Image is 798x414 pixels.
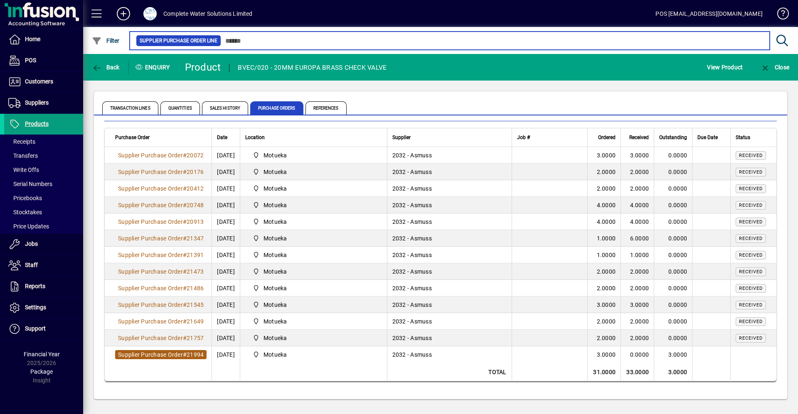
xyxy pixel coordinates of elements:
button: Close [758,60,791,75]
span: Motueka [264,284,287,292]
a: Knowledge Base [771,2,788,29]
span: Received [739,186,763,191]
td: [DATE] [212,313,240,330]
span: 20412 [187,185,204,192]
td: [DATE] [212,247,240,263]
a: Price Updates [4,219,83,233]
span: # [183,152,187,159]
span: Motueka [249,217,377,227]
span: 20913 [187,218,204,225]
span: Transfers [8,152,38,159]
span: Received [739,319,763,324]
td: 0.0000 [654,313,692,330]
span: Job # [517,133,530,142]
td: 2.0000 [621,280,654,296]
span: Motueka [249,200,377,210]
td: 2.0000 [621,313,654,330]
span: Motueka [264,151,287,159]
span: Supplier Purchase Order [118,318,183,325]
span: Status [736,133,750,142]
app-page-header-button: Close enquiry [751,60,798,75]
div: Status [736,133,766,142]
span: Motueka [249,267,377,277]
span: Motueka [264,301,287,309]
a: Supplier Purchase Order#21649 [115,317,207,326]
td: [DATE] [212,346,240,363]
span: Received [739,302,763,308]
span: Received [739,336,763,341]
span: 21486 [187,285,204,292]
span: # [183,235,187,242]
td: 0.0000 [654,213,692,230]
span: Customers [25,78,53,85]
span: Financial Year [24,351,60,358]
a: POS [4,50,83,71]
span: # [183,169,187,175]
div: Enquiry [129,61,179,74]
td: 2032 - Asmuss [387,197,512,213]
td: 1.0000 [587,247,621,263]
span: 21757 [187,335,204,341]
td: 4.0000 [621,213,654,230]
span: Motueka [264,251,287,259]
span: Received [739,219,763,225]
div: Complete Water Solutions Limited [163,7,253,20]
span: Received [739,169,763,175]
span: Write Offs [8,167,39,173]
span: # [183,218,187,225]
span: Transaction Lines [102,101,158,115]
td: [DATE] [212,263,240,280]
span: # [183,268,187,275]
td: 2032 - Asmuss [387,346,512,363]
td: 2032 - Asmuss [387,330,512,346]
td: 0.0000 [654,330,692,346]
td: 0.0000 [654,230,692,247]
div: POS [EMAIL_ADDRESS][DOMAIN_NAME] [655,7,763,20]
a: Suppliers [4,93,83,113]
td: 0.0000 [654,180,692,197]
span: Received [739,153,763,158]
td: 3.0000 [621,147,654,164]
a: Supplier Purchase Order#20913 [115,217,207,226]
a: Home [4,29,83,50]
span: 21473 [187,268,204,275]
span: # [183,318,187,325]
td: 0.0000 [654,296,692,313]
span: Supplier Purchase Order Line [140,37,217,45]
span: Supplier Purchase Order [118,235,183,242]
span: # [183,252,187,258]
td: 2032 - Asmuss [387,180,512,197]
td: 4.0000 [587,197,621,213]
button: Profile [137,6,163,21]
td: 4.0000 [621,197,654,213]
span: Supplier Purchase Order [118,169,183,175]
td: 2.0000 [621,180,654,197]
span: Motueka [249,167,377,177]
td: 2.0000 [587,164,621,180]
span: Reports [25,283,45,289]
span: Receipts [8,138,35,145]
td: 2032 - Asmuss [387,230,512,247]
span: # [183,285,187,292]
div: Supplier [392,133,507,142]
a: Supplier Purchase Order#20072 [115,151,207,160]
span: Supplier Purchase Order [118,218,183,225]
td: 0.0000 [621,346,654,363]
div: Due Date [697,133,725,142]
span: Price Updates [8,223,49,230]
span: # [183,185,187,192]
span: Motueka [264,267,287,276]
span: References [305,101,347,115]
div: Date [217,133,235,142]
td: 1.0000 [621,247,654,263]
span: Motueka [264,218,287,226]
span: Supplier [392,133,411,142]
span: # [183,351,187,358]
span: Back [92,64,120,71]
span: 21545 [187,301,204,308]
td: 31.0000 [587,363,621,382]
td: [DATE] [212,180,240,197]
span: Supplier Purchase Order [118,202,183,208]
td: 3.0000 [587,147,621,164]
td: 2032 - Asmuss [387,164,512,180]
